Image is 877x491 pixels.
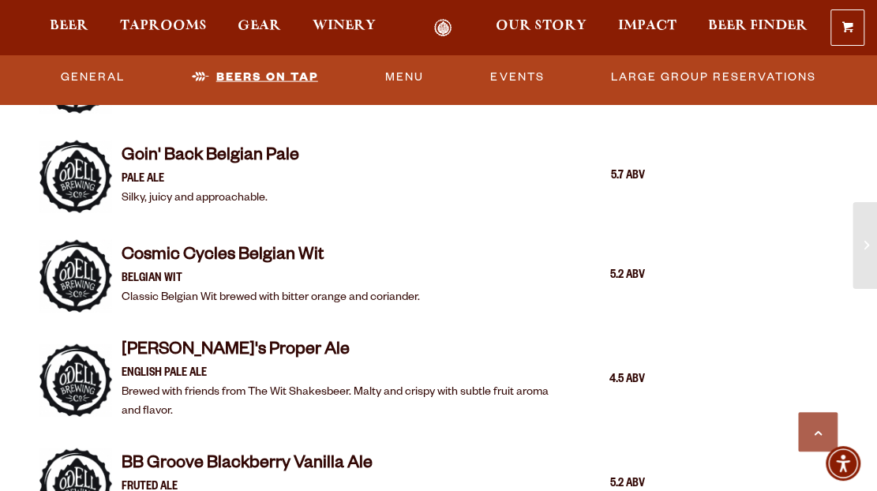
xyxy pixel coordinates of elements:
[110,19,217,37] a: Taprooms
[122,171,299,189] p: Pale Ale
[54,59,131,96] a: General
[122,270,420,289] p: Belgian Wit
[122,189,299,208] p: Silky, juicy and approachable.
[566,167,645,187] div: 5.7 ABV
[798,412,838,452] a: Scroll to top
[39,344,112,417] img: Item Thumbnail
[122,384,557,422] p: Brewed with friends from The Wit Shakesbeer. Malty and crispy with subtle fruit aroma and flavor.
[120,20,207,32] span: Taprooms
[707,20,807,32] span: Beer Finder
[302,19,386,37] a: Winery
[39,141,112,213] img: Item Thumbnail
[484,59,550,96] a: Events
[697,19,817,37] a: Beer Finder
[485,19,597,37] a: Our Story
[566,266,645,287] div: 5.2 ABV
[39,240,112,313] img: Item Thumbnail
[186,59,324,96] a: Beers On Tap
[227,19,291,37] a: Gear
[618,20,676,32] span: Impact
[122,289,420,308] p: Classic Belgian Wit brewed with bitter orange and coriander.
[122,339,557,365] h4: [PERSON_NAME]'s Proper Ale
[566,370,645,391] div: 4.5 ABV
[238,20,281,32] span: Gear
[313,20,376,32] span: Winery
[122,145,299,171] h4: Goin' Back Belgian Pale
[39,19,99,37] a: Beer
[122,365,557,384] p: English Pale Ale
[413,19,472,37] a: Odell Home
[122,453,540,478] h4: BB Groove Blackberry Vanilla Ale
[122,245,420,270] h4: Cosmic Cycles Belgian Wit
[605,59,823,96] a: Large Group Reservations
[50,20,88,32] span: Beer
[378,59,429,96] a: Menu
[496,20,587,32] span: Our Story
[608,19,687,37] a: Impact
[826,446,860,481] div: Accessibility Menu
